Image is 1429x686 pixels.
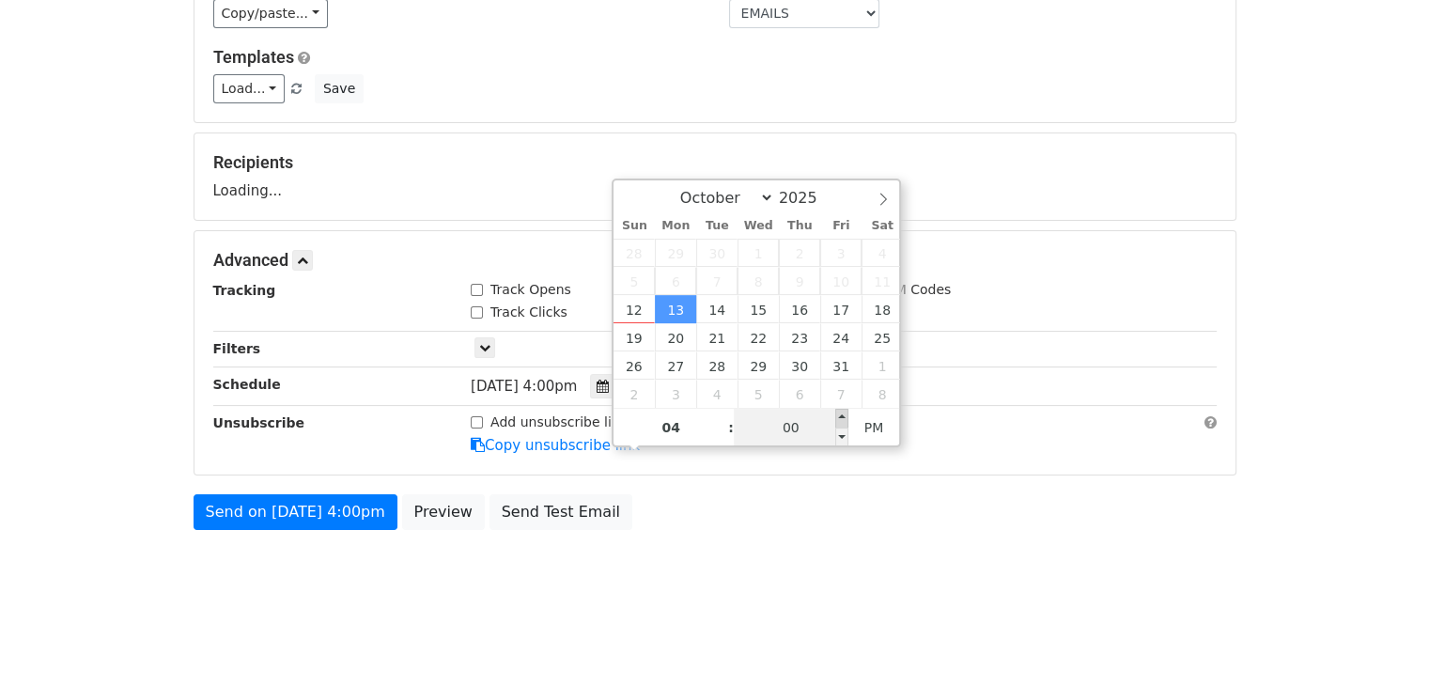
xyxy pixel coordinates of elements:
[820,351,862,380] span: October 31, 2025
[779,267,820,295] span: October 9, 2025
[820,220,862,232] span: Fri
[734,409,848,446] input: Minute
[779,295,820,323] span: October 16, 2025
[489,494,632,530] a: Send Test Email
[213,283,276,298] strong: Tracking
[614,220,655,232] span: Sun
[862,239,903,267] span: October 4, 2025
[1335,596,1429,686] iframe: Chat Widget
[779,380,820,408] span: November 6, 2025
[655,295,696,323] span: October 13, 2025
[655,220,696,232] span: Mon
[490,413,628,432] label: Add unsubscribe link
[655,267,696,295] span: October 6, 2025
[614,351,655,380] span: October 26, 2025
[738,380,779,408] span: November 5, 2025
[848,409,900,446] span: Click to toggle
[862,267,903,295] span: October 11, 2025
[614,267,655,295] span: October 5, 2025
[696,351,738,380] span: October 28, 2025
[862,323,903,351] span: October 25, 2025
[878,280,951,300] label: UTM Codes
[614,295,655,323] span: October 12, 2025
[779,239,820,267] span: October 2, 2025
[315,74,364,103] button: Save
[820,239,862,267] span: October 3, 2025
[738,220,779,232] span: Wed
[862,351,903,380] span: November 1, 2025
[862,295,903,323] span: October 18, 2025
[213,341,261,356] strong: Filters
[779,220,820,232] span: Thu
[696,380,738,408] span: November 4, 2025
[696,220,738,232] span: Tue
[655,239,696,267] span: September 29, 2025
[728,409,734,446] span: :
[738,267,779,295] span: October 8, 2025
[614,380,655,408] span: November 2, 2025
[696,323,738,351] span: October 21, 2025
[820,323,862,351] span: October 24, 2025
[779,351,820,380] span: October 30, 2025
[471,437,640,454] a: Copy unsubscribe link
[696,267,738,295] span: October 7, 2025
[655,380,696,408] span: November 3, 2025
[820,380,862,408] span: November 7, 2025
[779,323,820,351] span: October 23, 2025
[194,494,397,530] a: Send on [DATE] 4:00pm
[655,351,696,380] span: October 27, 2025
[213,250,1217,271] h5: Advanced
[213,152,1217,201] div: Loading...
[820,267,862,295] span: October 10, 2025
[402,494,485,530] a: Preview
[614,323,655,351] span: October 19, 2025
[820,295,862,323] span: October 17, 2025
[614,409,728,446] input: Hour
[774,189,842,207] input: Year
[490,303,567,322] label: Track Clicks
[738,295,779,323] span: October 15, 2025
[490,280,571,300] label: Track Opens
[213,377,281,392] strong: Schedule
[696,295,738,323] span: October 14, 2025
[614,239,655,267] span: September 28, 2025
[696,239,738,267] span: September 30, 2025
[862,220,903,232] span: Sat
[655,323,696,351] span: October 20, 2025
[213,152,1217,173] h5: Recipients
[738,351,779,380] span: October 29, 2025
[213,47,294,67] a: Templates
[471,378,577,395] span: [DATE] 4:00pm
[213,74,286,103] a: Load...
[213,415,305,430] strong: Unsubscribe
[738,239,779,267] span: October 1, 2025
[862,380,903,408] span: November 8, 2025
[738,323,779,351] span: October 22, 2025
